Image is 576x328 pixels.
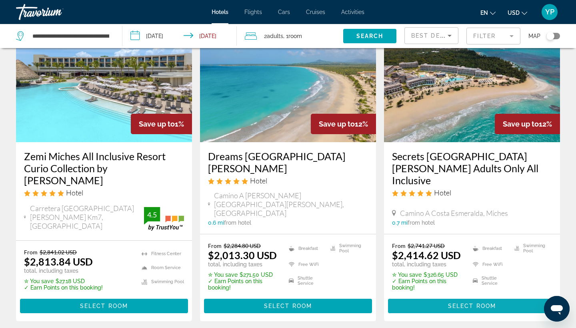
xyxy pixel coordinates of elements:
[392,278,463,291] p: ✓ Earn Points on this booking!
[480,7,496,18] button: Change language
[469,242,510,254] li: Breakfast
[392,249,461,261] ins: $2,414.62 USD
[24,284,103,291] p: ✓ Earn Points on this booking!
[392,261,463,268] p: total, including taxes
[250,176,267,185] span: Hotel
[408,219,435,226] span: from hotel
[200,14,376,142] img: Hotel image
[244,9,262,15] span: Flights
[139,120,175,128] span: Save up to
[24,278,103,284] p: $27.18 USD
[80,303,128,309] span: Select Room
[16,2,96,22] a: Travorium
[214,191,368,217] span: Camino A [PERSON_NAME] [GEOGRAPHIC_DATA][PERSON_NAME], [GEOGRAPHIC_DATA]
[208,176,368,185] div: 5 star Hotel
[434,188,451,197] span: Hotel
[503,120,539,128] span: Save up to
[392,150,552,186] a: Secrets [GEOGRAPHIC_DATA][PERSON_NAME] Adults Only All Inclusive
[20,299,188,313] button: Select Room
[400,209,508,217] span: Camino A Costa Esmeralda, Miches
[510,242,552,254] li: Swimming Pool
[144,210,160,219] div: 4.5
[66,188,83,197] span: Hotel
[237,24,343,48] button: Travelers: 2 adults, 0 children
[283,30,302,42] span: , 1
[469,275,510,287] li: Shuttle Service
[138,263,184,273] li: Room Service
[212,9,228,15] a: Hotels
[480,10,488,16] span: en
[24,150,184,186] a: Zemi Miches All Inclusive Resort Curio Collection by [PERSON_NAME]
[343,29,396,43] button: Search
[285,258,326,270] li: Free WiFi
[138,277,184,287] li: Swimming Pool
[24,268,103,274] p: total, including taxes
[341,9,364,15] a: Activities
[224,219,251,226] span: from hotel
[469,258,510,270] li: Free WiFi
[131,114,192,134] div: 1%
[285,242,326,254] li: Breakfast
[311,114,376,134] div: 12%
[267,33,283,39] span: Adults
[144,207,184,231] img: trustyou-badge.svg
[24,249,38,256] span: From
[208,249,277,261] ins: $2,013.30 USD
[40,249,77,256] del: $2,841.02 USD
[392,272,422,278] span: ✮ You save
[208,219,224,226] span: 0.6 mi
[540,32,560,40] button: Toggle map
[544,296,570,322] iframe: Botón para iniciar la ventana de mensajería
[24,278,54,284] span: ✮ You save
[408,242,445,249] del: $2,741.27 USD
[545,8,554,16] span: YP
[539,4,560,20] button: User Menu
[495,114,560,134] div: 12%
[264,30,283,42] span: 2
[208,272,238,278] span: ✮ You save
[285,275,326,287] li: Shuttle Service
[392,188,552,197] div: 5 star Hotel
[24,256,93,268] ins: $2,813.84 USD
[326,242,368,254] li: Swimming Pool
[392,272,463,278] p: $326.65 USD
[388,299,556,313] button: Select Room
[356,33,384,39] span: Search
[20,300,188,309] a: Select Room
[208,150,368,174] a: Dreams [GEOGRAPHIC_DATA][PERSON_NAME]
[319,120,355,128] span: Save up to
[508,10,520,16] span: USD
[384,14,560,142] img: Hotel image
[30,204,144,230] span: Carretera [GEOGRAPHIC_DATA][PERSON_NAME] Km7, [GEOGRAPHIC_DATA]
[16,14,192,142] img: Hotel image
[208,278,279,291] p: ✓ Earn Points on this booking!
[392,242,406,249] span: From
[208,242,222,249] span: From
[388,300,556,309] a: Select Room
[288,33,302,39] span: Room
[204,299,372,313] button: Select Room
[528,30,540,42] span: Map
[411,32,453,39] span: Best Deals
[24,188,184,197] div: 5 star Hotel
[278,9,290,15] a: Cars
[306,9,325,15] a: Cruises
[204,300,372,309] a: Select Room
[392,219,408,226] span: 0.7 mi
[224,242,261,249] del: $2,284.80 USD
[138,249,184,259] li: Fitness Center
[122,24,237,48] button: Check-in date: Sep 30, 2025 Check-out date: Oct 7, 2025
[208,261,279,268] p: total, including taxes
[208,272,279,278] p: $271.50 USD
[508,7,527,18] button: Change currency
